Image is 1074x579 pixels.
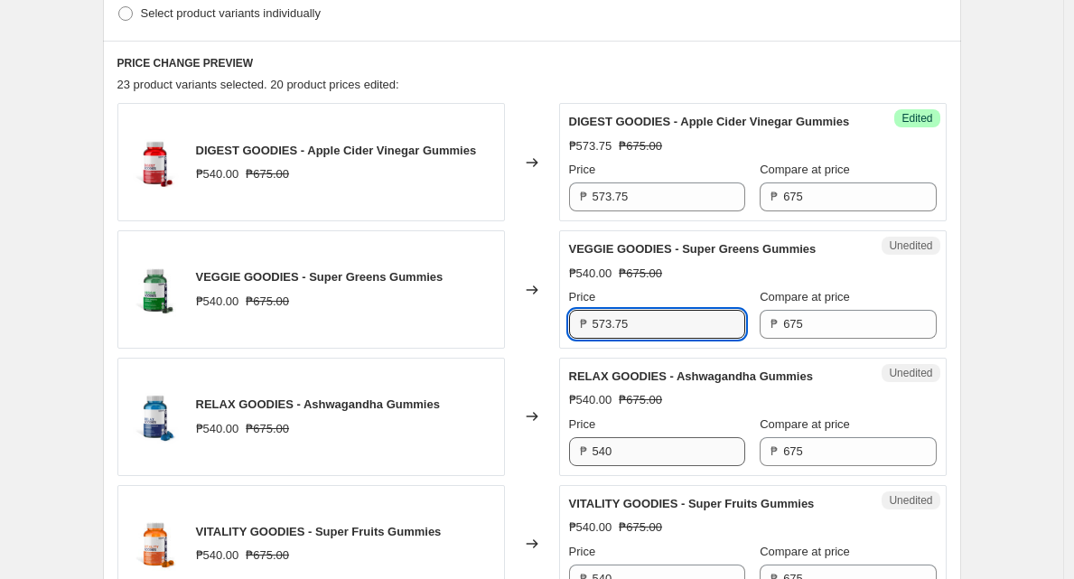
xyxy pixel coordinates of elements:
div: ₱540.00 [196,165,239,183]
strike: ₱675.00 [246,420,289,438]
span: Edited [901,111,932,126]
span: Unedited [889,366,932,380]
span: Price [569,545,596,558]
img: PDP_MKT_ASH_1_1200x1200__2_80x.png [127,389,182,444]
span: Compare at price [760,290,850,304]
span: Price [569,163,596,176]
span: Select product variants individually [141,6,321,20]
span: RELAX GOODIES - Ashwagandha Gummies [569,369,813,383]
div: ₱540.00 [569,391,612,409]
span: VEGGIE GOODIES - Super Greens Gummies [569,242,817,256]
span: DIGEST GOODIES - Apple Cider Vinegar Gummies [196,144,477,157]
span: Price [569,290,596,304]
span: VEGGIE GOODIES - Super Greens Gummies [196,270,444,284]
strike: ₱675.00 [619,137,662,155]
img: PDP_MKT_ACV_1_1200x1200_V7_GN_80x.png [127,135,182,190]
span: Price [569,417,596,431]
span: ₱ [580,190,587,203]
strike: ₱675.00 [246,165,289,183]
strike: ₱675.00 [619,391,662,409]
strike: ₱675.00 [246,546,289,565]
span: Compare at price [760,417,850,431]
span: RELAX GOODIES - Ashwagandha Gummies [196,397,440,411]
span: ₱ [770,444,778,458]
span: DIGEST GOODIES - Apple Cider Vinegar Gummies [569,115,850,128]
div: ₱540.00 [196,293,239,311]
span: Unedited [889,493,932,508]
img: PDP_MKT_SFR_1_1200x1200__V7_GN_80x.jpg [127,517,182,571]
span: VITALITY GOODIES - Super Fruits Gummies [196,525,442,538]
div: ₱540.00 [569,265,612,283]
span: Compare at price [760,545,850,558]
span: VITALITY GOODIES - Super Fruits Gummies [569,497,815,510]
div: ₱540.00 [196,420,239,438]
span: ₱ [770,317,778,331]
h6: PRICE CHANGE PREVIEW [117,56,947,70]
span: ₱ [770,190,778,203]
strike: ₱675.00 [619,518,662,537]
div: ₱540.00 [196,546,239,565]
strike: ₱675.00 [246,293,289,311]
span: Compare at price [760,163,850,176]
img: PDP_MKT_SGR_1_1200x1200_V7_GN_80x.jpg [127,263,182,317]
strike: ₱675.00 [619,265,662,283]
div: ₱540.00 [569,518,612,537]
span: ₱ [580,317,587,331]
div: ₱573.75 [569,137,612,155]
span: 23 product variants selected. 20 product prices edited: [117,78,399,91]
span: Unedited [889,238,932,253]
span: ₱ [580,444,587,458]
